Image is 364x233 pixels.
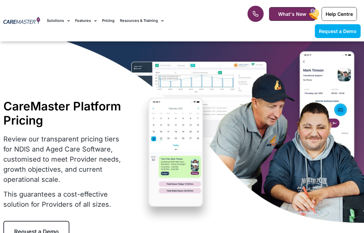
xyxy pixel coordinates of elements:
[278,11,306,17] span: What's New
[47,9,70,32] a: Solutions
[326,11,353,17] span: Help Centre
[3,189,125,209] p: This guarantees a cost-effective solution for Providers of all sizes.
[3,99,125,127] h1: CareMaster Platform Pricing
[3,17,40,25] img: CareMaster Logo
[315,24,361,38] a: Request a Demo
[47,9,232,32] nav: Menu
[75,9,97,32] a: Features
[3,134,125,185] p: Review our transparent pricing tiers for NDIS and Aged Care Software, customised to meet Provider...
[269,7,316,21] a: What's New
[102,9,114,32] a: Pricing
[120,9,164,32] a: Resources & Training
[322,7,357,21] a: Help Centre
[319,28,357,34] span: Request a Demo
